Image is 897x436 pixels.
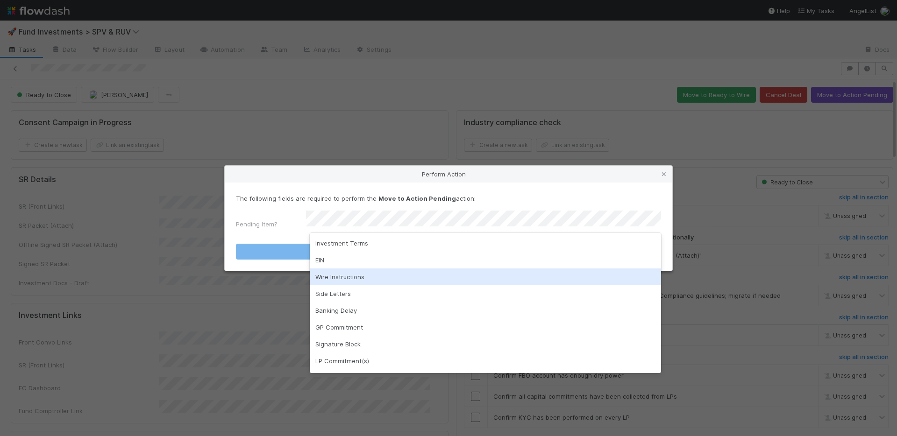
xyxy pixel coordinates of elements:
div: Master Partnership [310,369,661,386]
label: Pending Item? [236,219,278,229]
div: GP Commitment [310,319,661,336]
div: Side Letters [310,285,661,302]
div: Signature Block [310,336,661,352]
div: Wire Instructions [310,268,661,285]
div: Perform Action [225,166,672,183]
strong: Move to Action Pending [378,195,456,202]
button: Move to Action Pending [236,244,661,260]
div: LP Commitment(s) [310,352,661,369]
p: The following fields are required to perform the action: [236,194,661,203]
div: EIN [310,252,661,268]
div: Investment Terms [310,235,661,252]
div: Banking Delay [310,302,661,319]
